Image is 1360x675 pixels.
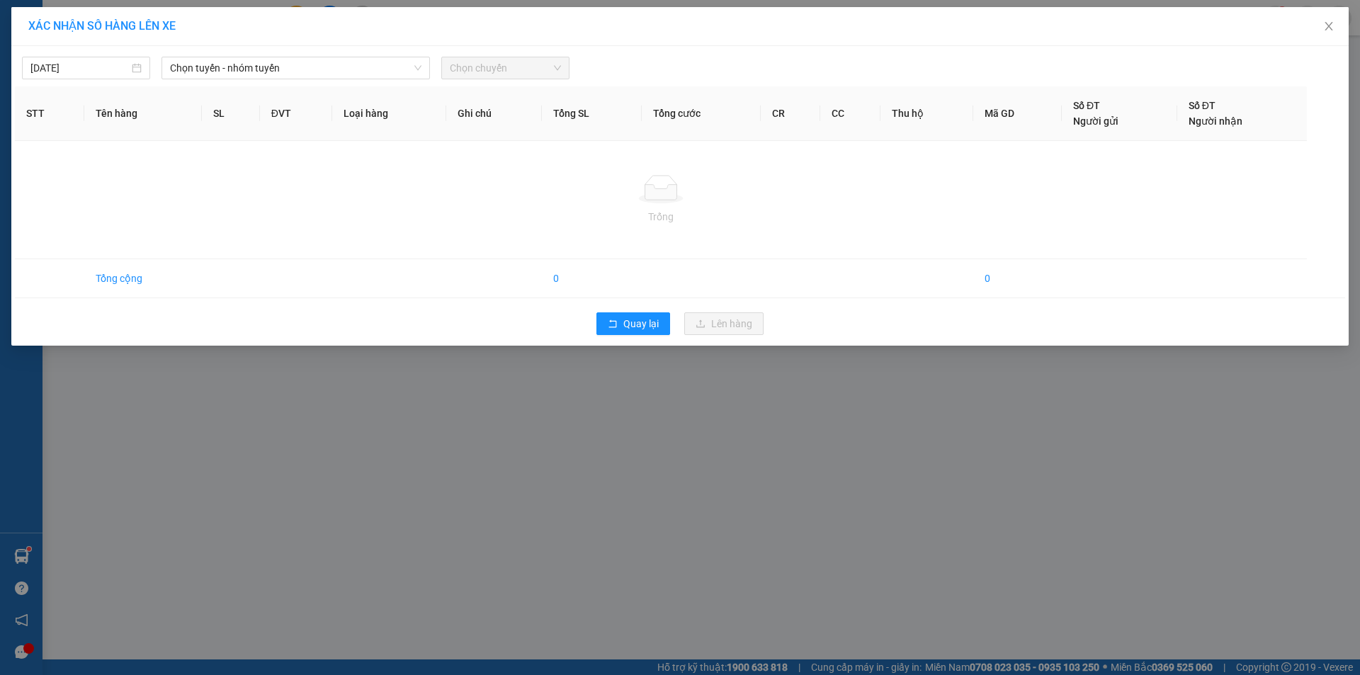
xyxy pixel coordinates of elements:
td: 0 [973,259,1062,298]
th: Thu hộ [880,86,973,141]
span: XÁC NHẬN SỐ HÀNG LÊN XE [28,19,176,33]
th: Mã GD [973,86,1062,141]
span: Số ĐT [1189,100,1215,111]
th: Tổng cước [642,86,761,141]
span: down [414,64,422,72]
th: Tổng SL [542,86,642,141]
button: uploadLên hàng [684,312,764,335]
span: Quay lại [623,316,659,331]
span: Người nhận [1189,115,1242,127]
span: Người gửi [1073,115,1118,127]
th: Tên hàng [84,86,202,141]
td: 0 [542,259,642,298]
th: CR [761,86,821,141]
th: Ghi chú [446,86,543,141]
span: rollback [608,319,618,330]
div: Trống [26,209,1296,225]
span: close [1323,21,1334,32]
th: STT [15,86,84,141]
span: Số ĐT [1073,100,1100,111]
th: CC [820,86,880,141]
button: rollbackQuay lại [596,312,670,335]
input: 15/10/2025 [30,60,129,76]
button: Close [1309,7,1349,47]
td: Tổng cộng [84,259,202,298]
th: ĐVT [260,86,332,141]
th: Loại hàng [332,86,446,141]
span: Chọn chuyến [450,57,561,79]
th: SL [202,86,259,141]
span: Chọn tuyến - nhóm tuyến [170,57,421,79]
